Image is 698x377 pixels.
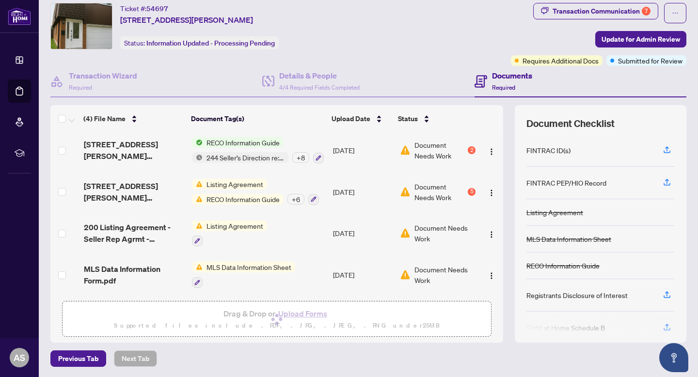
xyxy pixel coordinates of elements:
th: Status [394,105,477,132]
div: 5 [468,188,476,196]
button: Status IconMLS Data Information Sheet [192,262,295,288]
button: Logo [484,225,499,241]
img: Document Status [400,187,411,197]
div: Registrants Disclosure of Interest [526,290,628,300]
img: logo [8,7,31,25]
div: 2 [468,146,476,154]
img: Status Icon [192,220,203,231]
img: Status Icon [192,194,203,204]
span: MLS Data Information Form.pdf [84,263,184,286]
span: Listing Agreement [203,220,267,231]
span: [STREET_ADDRESS][PERSON_NAME] Forms.pdf [84,180,184,204]
span: Document Checklist [526,117,615,130]
button: Transaction Communication7 [533,3,658,19]
span: 4/4 Required Fields Completed [279,84,360,91]
div: MLS Data Information Sheet [526,234,611,244]
span: Document Needs Work [414,264,476,285]
th: Document Tag(s) [187,105,328,132]
div: + 8 [292,152,309,163]
div: Ticket #: [120,3,168,14]
button: Status IconListing Agreement [192,220,267,247]
span: (4) File Name [83,113,126,124]
img: Status Icon [192,262,203,272]
span: Submitted for Review [618,55,682,66]
div: FINTRAC PEP/HIO Record [526,177,606,188]
span: Document Needs Work [414,140,466,161]
span: AS [14,351,25,364]
button: Next Tab [114,350,157,367]
button: Logo [484,267,499,283]
h4: Documents [492,70,532,81]
span: Listing Agreement [203,179,267,189]
button: Logo [484,142,499,158]
button: Update for Admin Review [595,31,686,47]
button: Logo [484,184,499,200]
span: 200 Listing Agreement - Seller Rep Agrmt - Authority to Offer for Sale.pdf [84,221,184,245]
span: Upload Date [332,113,370,124]
button: Status IconRECO Information GuideStatus Icon244 Seller’s Direction re: Property/Offers+8 [192,137,324,163]
img: Document Status [400,228,411,238]
img: Status Icon [192,137,203,148]
img: Logo [488,148,495,156]
td: [DATE] [329,213,396,254]
th: (4) File Name [79,105,187,132]
span: [STREET_ADDRESS][PERSON_NAME] [120,14,253,26]
img: Document Status [400,145,411,156]
img: Status Icon [192,152,203,163]
img: Logo [488,231,495,238]
span: Information Updated - Processing Pending [146,39,275,47]
span: Requires Additional Docs [523,55,599,66]
span: Previous Tab [58,351,98,366]
img: Document Status [400,269,411,280]
td: [DATE] [329,129,396,171]
img: IMG-C12414149_1.jpg [51,3,112,49]
span: RECO Information Guide [203,194,284,204]
span: Status [398,113,418,124]
td: [DATE] [329,254,396,296]
button: Status IconListing AgreementStatus IconRECO Information Guide+6 [192,179,319,205]
div: RECO Information Guide [526,260,600,271]
button: Open asap [659,343,688,372]
div: FINTRAC ID(s) [526,145,571,156]
img: Status Icon [192,179,203,189]
span: [STREET_ADDRESS][PERSON_NAME] Forms.pdf [84,139,184,162]
span: 244 Seller’s Direction re: Property/Offers [203,152,288,163]
h4: Details & People [279,70,360,81]
span: RECO Information Guide [203,137,284,148]
span: Required [69,84,92,91]
span: MLS Data Information Sheet [203,262,295,272]
h4: Transaction Wizard [69,70,137,81]
span: Update for Admin Review [602,31,680,47]
span: Document Needs Work [414,181,466,203]
div: Status: [120,36,279,49]
div: + 6 [287,194,304,204]
th: Upload Date [328,105,394,132]
img: Logo [488,272,495,280]
button: Previous Tab [50,350,106,367]
div: Transaction Communication [553,3,650,19]
div: Listing Agreement [526,207,583,218]
span: ellipsis [672,10,679,16]
img: Logo [488,189,495,197]
td: [DATE] [329,171,396,213]
span: Document Needs Work [414,222,476,244]
div: 7 [642,7,650,16]
span: 54697 [146,4,168,13]
span: Required [492,84,515,91]
span: Drag & Drop orUpload FormsSupported files include .PDF, .JPG, .JPEG, .PNG under25MB [63,301,491,337]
